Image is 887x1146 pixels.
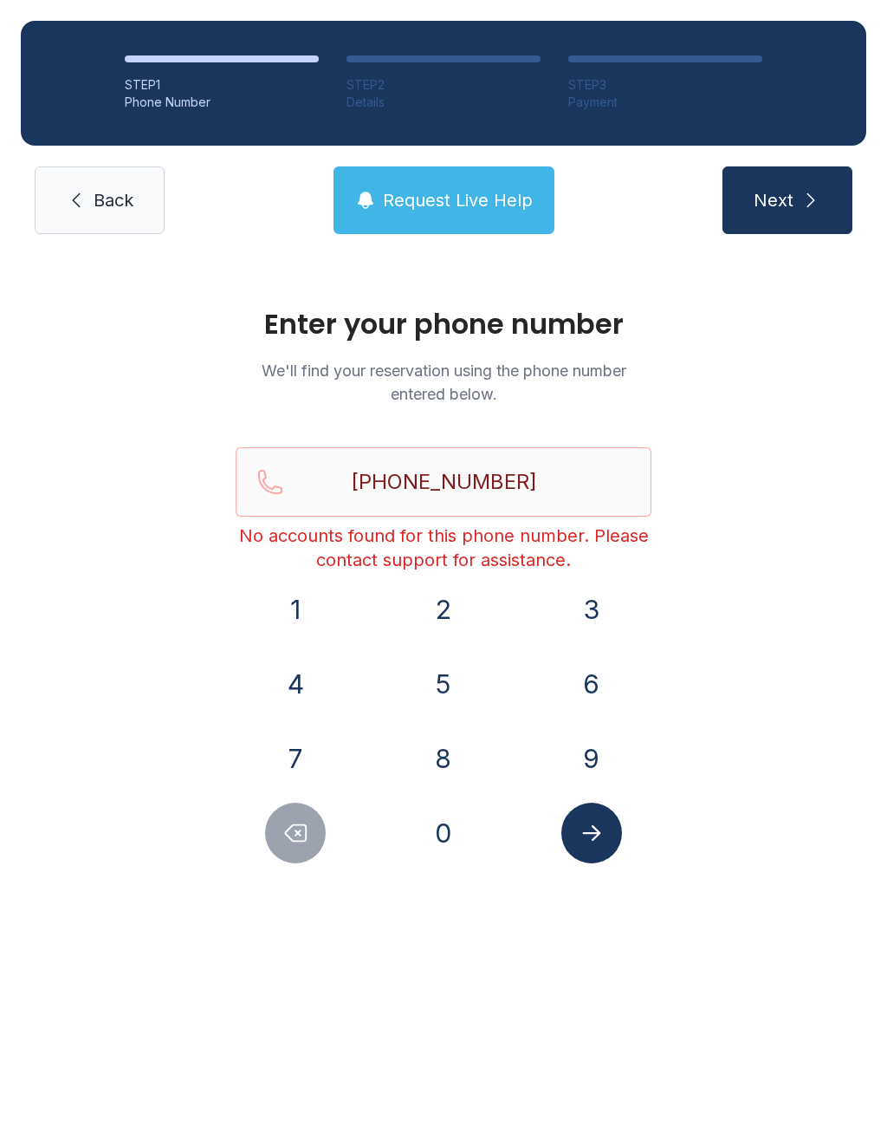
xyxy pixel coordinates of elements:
[94,188,133,212] span: Back
[413,654,474,714] button: 5
[236,524,651,572] div: No accounts found for this phone number. Please contact support for assistance.
[561,803,622,863] button: Submit lookup form
[413,803,474,863] button: 0
[265,579,326,640] button: 1
[236,359,651,406] p: We'll find your reservation using the phone number entered below.
[754,188,793,212] span: Next
[561,579,622,640] button: 3
[125,94,319,111] div: Phone Number
[383,188,533,212] span: Request Live Help
[346,76,541,94] div: STEP 2
[346,94,541,111] div: Details
[265,803,326,863] button: Delete number
[568,76,762,94] div: STEP 3
[561,654,622,714] button: 6
[413,728,474,789] button: 8
[236,447,651,517] input: Reservation phone number
[561,728,622,789] button: 9
[568,94,762,111] div: Payment
[125,76,319,94] div: STEP 1
[265,654,326,714] button: 4
[265,728,326,789] button: 7
[236,310,651,338] h1: Enter your phone number
[413,579,474,640] button: 2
